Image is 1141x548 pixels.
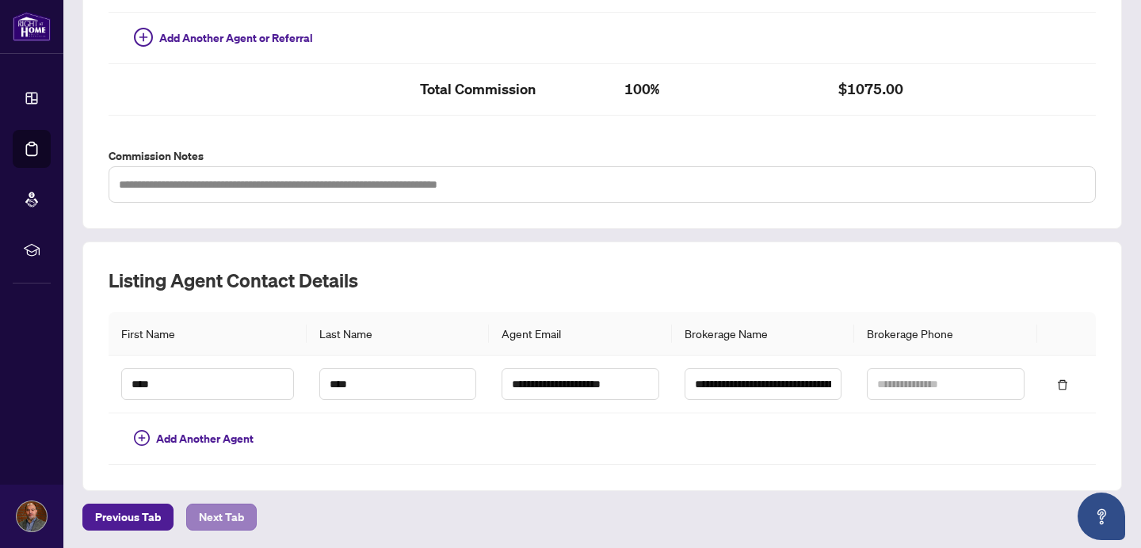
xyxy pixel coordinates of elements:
span: plus-circle [134,28,153,47]
th: First Name [109,312,307,356]
th: Agent Email [489,312,671,356]
span: Add Another Agent [156,430,254,447]
th: Brokerage Phone [854,312,1036,356]
h2: 100% [624,77,814,102]
button: Open asap [1078,493,1125,540]
h2: Total Commission [420,77,599,102]
button: Previous Tab [82,504,174,531]
span: Add Another Agent or Referral [159,29,313,47]
button: Add Another Agent or Referral [121,25,326,51]
th: Last Name [307,312,489,356]
h2: $1075.00 [838,77,1017,102]
span: Previous Tab [95,504,161,530]
button: Add Another Agent [121,426,266,451]
label: Commission Notes [109,147,1096,165]
span: delete [1057,379,1068,390]
img: logo [13,12,51,41]
img: Profile Icon [17,501,47,531]
span: plus-circle [134,430,150,446]
span: Next Tab [199,504,244,530]
h2: Listing Agent Contact Details [109,268,1096,293]
button: Next Tab [186,504,257,531]
th: Brokerage Name [672,312,854,356]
